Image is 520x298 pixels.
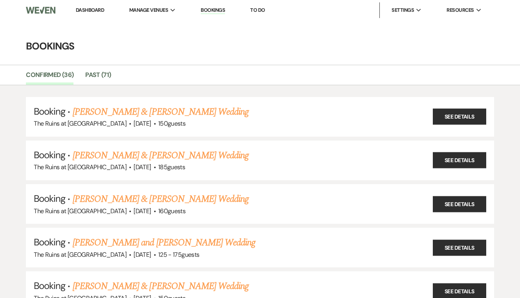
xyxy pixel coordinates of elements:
span: Booking [34,192,65,205]
a: See Details [433,196,486,212]
span: Resources [447,6,474,14]
span: [DATE] [134,250,151,259]
span: Booking [34,236,65,248]
span: The Ruins at [GEOGRAPHIC_DATA] [34,250,126,259]
span: 150 guests [158,119,185,128]
span: Booking [34,105,65,117]
span: Booking [34,280,65,292]
span: [DATE] [134,207,151,215]
span: Booking [34,149,65,161]
span: Manage Venues [129,6,168,14]
a: See Details [433,152,486,168]
span: [DATE] [134,119,151,128]
span: 185 guests [158,163,185,171]
span: The Ruins at [GEOGRAPHIC_DATA] [34,163,126,171]
a: [PERSON_NAME] & [PERSON_NAME] Wedding [73,105,249,119]
a: To Do [250,7,265,13]
span: The Ruins at [GEOGRAPHIC_DATA] [34,119,126,128]
a: See Details [433,109,486,125]
span: 160 guests [158,207,185,215]
a: [PERSON_NAME] & [PERSON_NAME] Wedding [73,279,249,293]
span: The Ruins at [GEOGRAPHIC_DATA] [34,207,126,215]
a: Confirmed (36) [26,70,73,85]
a: [PERSON_NAME] and [PERSON_NAME] Wedding [73,236,256,250]
span: [DATE] [134,163,151,171]
a: [PERSON_NAME] & [PERSON_NAME] Wedding [73,192,249,206]
a: Past (71) [85,70,111,85]
span: Settings [392,6,414,14]
span: 125 - 175 guests [158,250,199,259]
a: Dashboard [76,7,104,13]
a: [PERSON_NAME] & [PERSON_NAME] Wedding [73,148,249,163]
img: Weven Logo [26,2,55,18]
a: Bookings [201,7,225,14]
a: See Details [433,239,486,256]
